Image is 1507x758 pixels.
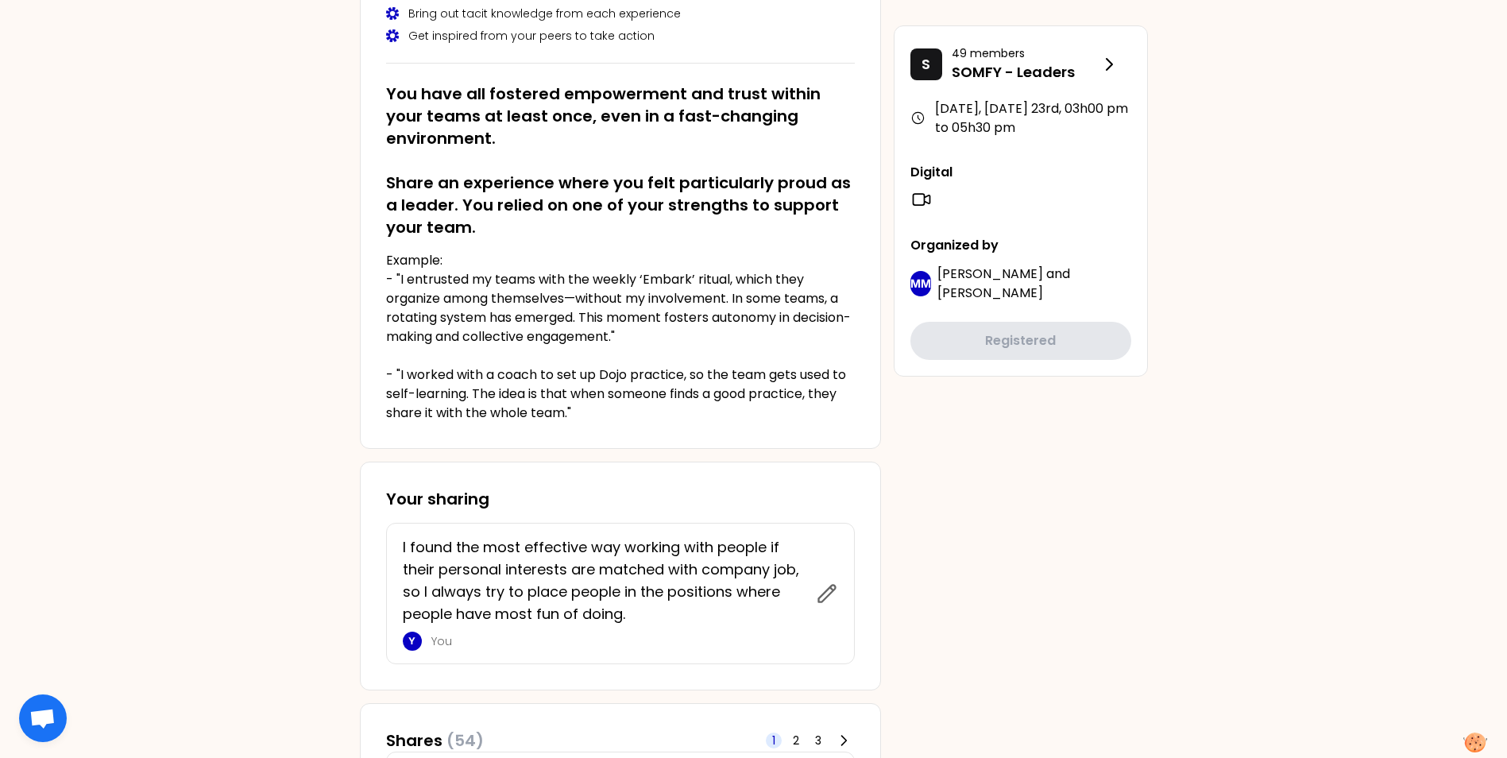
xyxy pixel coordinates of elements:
p: 49 members [952,45,1099,61]
p: and [937,265,1131,303]
span: 2 [793,733,799,748]
p: Y [408,635,415,648]
div: Bring out tacit knowledge from each experience [386,6,855,21]
h3: Shares [386,729,484,752]
div: Otwarty czat [19,694,67,742]
span: [PERSON_NAME] [937,265,1043,283]
p: Digital [910,163,1131,182]
p: SOMFY - Leaders [952,61,1099,83]
h3: Your sharing [386,488,855,510]
p: Organized by [910,236,1131,255]
h2: You have all fostered empowerment and trust within your teams at least once, even in a fast-chang... [386,83,855,238]
p: S [922,53,930,75]
span: 3 [815,733,821,748]
span: [PERSON_NAME] [937,284,1043,302]
div: Get inspired from your peers to take action [386,28,855,44]
span: (54) [446,729,484,752]
button: Registered [910,322,1131,360]
p: I found the most effective way working with people if their personal interests are matched with c... [403,536,806,625]
p: MM [910,276,931,292]
span: 1 [772,733,775,748]
p: Example: - "I entrusted my teams with the weekly ‘Embark’ ritual, which they organize among thems... [386,251,855,423]
div: [DATE], [DATE] 23rd , 03h00 pm to 05h30 pm [910,99,1131,137]
p: You [431,633,806,649]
